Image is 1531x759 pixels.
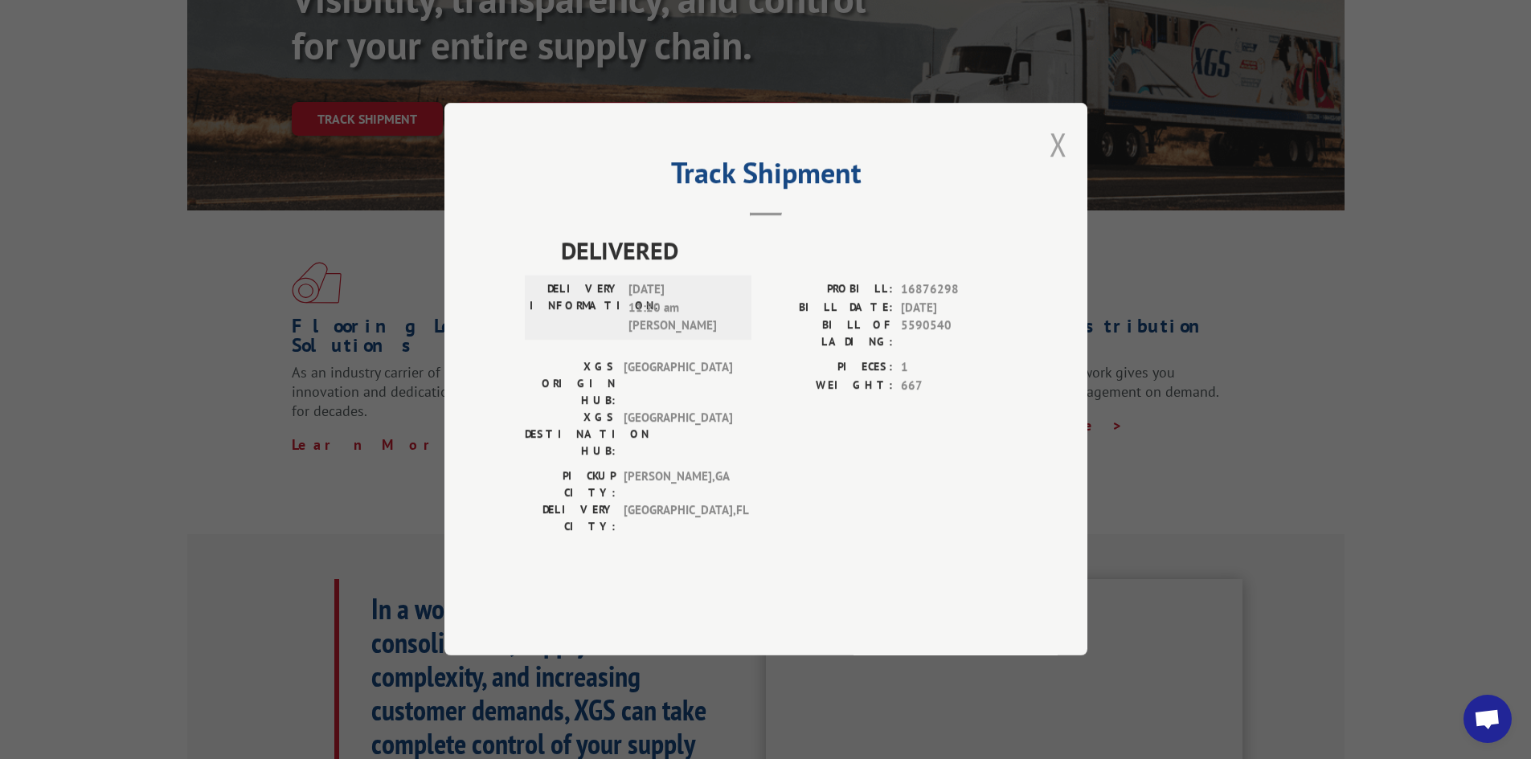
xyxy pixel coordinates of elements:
[525,468,616,502] label: PICKUP CITY:
[525,359,616,410] label: XGS ORIGIN HUB:
[624,502,732,536] span: [GEOGRAPHIC_DATA] , FL
[628,281,737,336] span: [DATE] 11:20 am [PERSON_NAME]
[525,161,1007,192] h2: Track Shipment
[766,317,893,351] label: BILL OF LADING:
[1463,695,1512,743] div: Open chat
[624,359,732,410] span: [GEOGRAPHIC_DATA]
[561,233,1007,269] span: DELIVERED
[766,299,893,317] label: BILL DATE:
[901,299,1007,317] span: [DATE]
[530,281,620,336] label: DELIVERY INFORMATION:
[1050,123,1067,165] button: Close modal
[901,359,1007,377] span: 1
[901,317,1007,351] span: 5590540
[766,281,893,300] label: PROBILL:
[525,410,616,460] label: XGS DESTINATION HUB:
[624,410,732,460] span: [GEOGRAPHIC_DATA]
[901,281,1007,300] span: 16876298
[624,468,732,502] span: [PERSON_NAME] , GA
[901,377,1007,395] span: 667
[766,377,893,395] label: WEIGHT:
[525,502,616,536] label: DELIVERY CITY:
[766,359,893,377] label: PIECES:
